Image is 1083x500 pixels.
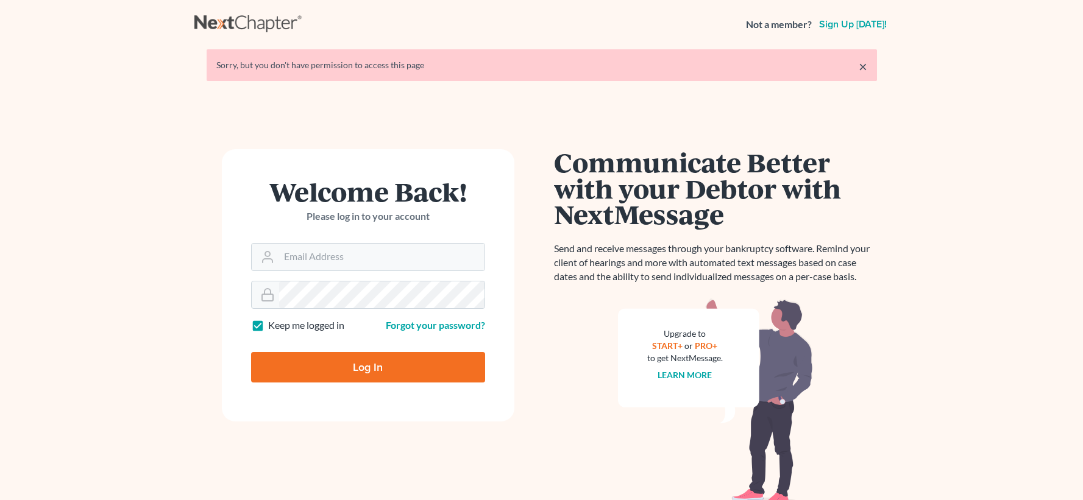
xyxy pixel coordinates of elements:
div: to get NextMessage. [647,352,723,364]
div: Upgrade to [647,328,723,340]
a: Sign up [DATE]! [817,19,889,29]
input: Email Address [279,244,485,270]
p: Send and receive messages through your bankruptcy software. Remind your client of hearings and mo... [554,242,877,284]
a: Learn more [658,370,712,380]
a: START+ [652,340,683,351]
h1: Welcome Back! [251,178,485,205]
span: or [684,340,693,351]
a: PRO+ [695,340,717,351]
div: Sorry, but you don't have permission to access this page [216,59,867,71]
label: Keep me logged in [268,319,344,333]
a: Forgot your password? [386,319,485,331]
strong: Not a member? [746,18,812,32]
a: × [859,59,867,74]
input: Log In [251,352,485,382]
h1: Communicate Better with your Debtor with NextMessage [554,149,877,227]
p: Please log in to your account [251,210,485,224]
